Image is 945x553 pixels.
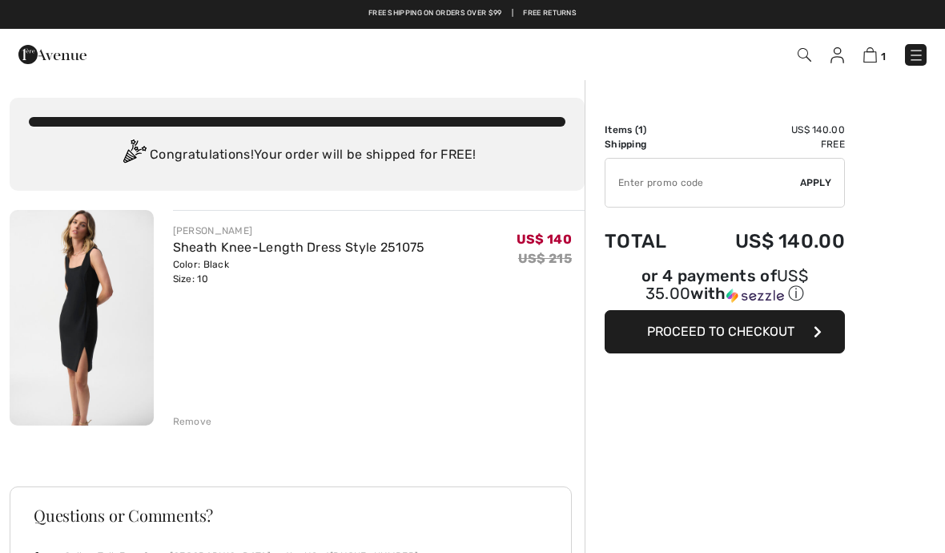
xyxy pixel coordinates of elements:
[518,251,572,266] s: US$ 215
[863,45,886,64] a: 1
[10,210,154,426] img: Sheath Knee-Length Dress Style 251075
[517,232,572,247] span: US$ 140
[18,46,86,61] a: 1ère Avenue
[605,214,691,268] td: Total
[605,310,845,353] button: Proceed to Checkout
[691,137,845,151] td: Free
[830,47,844,63] img: My Info
[647,324,794,339] span: Proceed to Checkout
[881,50,886,63] span: 1
[691,214,845,268] td: US$ 140.00
[800,176,832,190] span: Apply
[863,47,877,63] img: Shopping Bag
[118,139,150,172] img: Congratulation2.svg
[512,8,513,19] span: |
[798,48,811,62] img: Search
[605,123,691,137] td: Items ( )
[726,289,784,303] img: Sezzle
[34,507,548,523] h3: Questions or Comments?
[908,47,924,63] img: Menu
[605,268,845,310] div: or 4 payments ofUS$ 35.00withSezzle Click to learn more about Sezzle
[173,240,425,255] a: Sheath Knee-Length Dress Style 251075
[523,8,577,19] a: Free Returns
[605,159,800,207] input: Promo code
[368,8,502,19] a: Free shipping on orders over $99
[605,137,691,151] td: Shipping
[173,414,212,429] div: Remove
[18,38,86,71] img: 1ère Avenue
[173,257,425,286] div: Color: Black Size: 10
[691,123,845,137] td: US$ 140.00
[645,266,808,303] span: US$ 35.00
[605,268,845,305] div: or 4 payments of with
[29,139,565,172] div: Congratulations! Your order will be shipped for FREE!
[173,224,425,238] div: [PERSON_NAME]
[638,124,643,135] span: 1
